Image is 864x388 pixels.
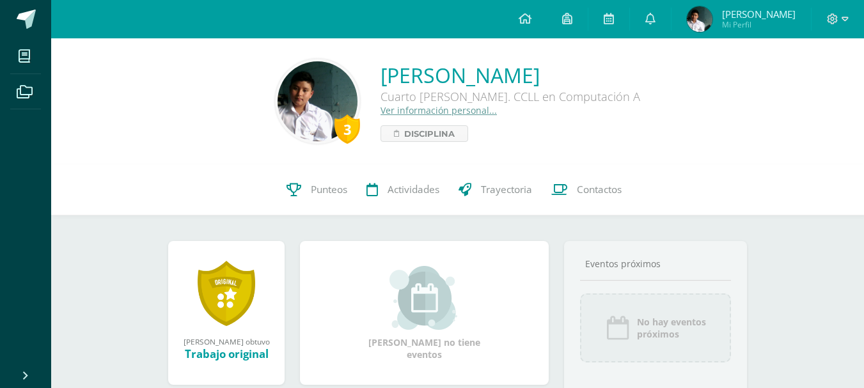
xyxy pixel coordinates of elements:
img: b567f30de6ec7c2243ff69e5fd63c31b.png [278,61,357,141]
span: Mi Perfil [722,19,796,30]
span: Actividades [388,183,439,196]
span: No hay eventos próximos [637,316,706,340]
span: Disciplina [404,126,455,141]
div: [PERSON_NAME] no tiene eventos [361,266,489,361]
div: [PERSON_NAME] obtuvo [181,336,272,346]
a: Ver información personal... [381,104,497,116]
a: Disciplina [381,125,468,142]
span: Contactos [577,183,622,196]
a: Contactos [542,164,631,215]
div: Cuarto [PERSON_NAME]. CCLL en Computación A [381,89,640,104]
a: Trayectoria [449,164,542,215]
img: event_small.png [389,266,459,330]
div: 3 [334,114,360,144]
span: Punteos [311,183,347,196]
span: [PERSON_NAME] [722,8,796,20]
a: Actividades [357,164,449,215]
span: Trayectoria [481,183,532,196]
div: Trabajo original [181,346,272,361]
div: Eventos próximos [580,258,731,270]
img: 72adf09ccefca57803c21869994cf9bb.png [687,6,712,32]
a: Punteos [277,164,357,215]
a: [PERSON_NAME] [381,61,640,89]
img: event_icon.png [605,315,631,341]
